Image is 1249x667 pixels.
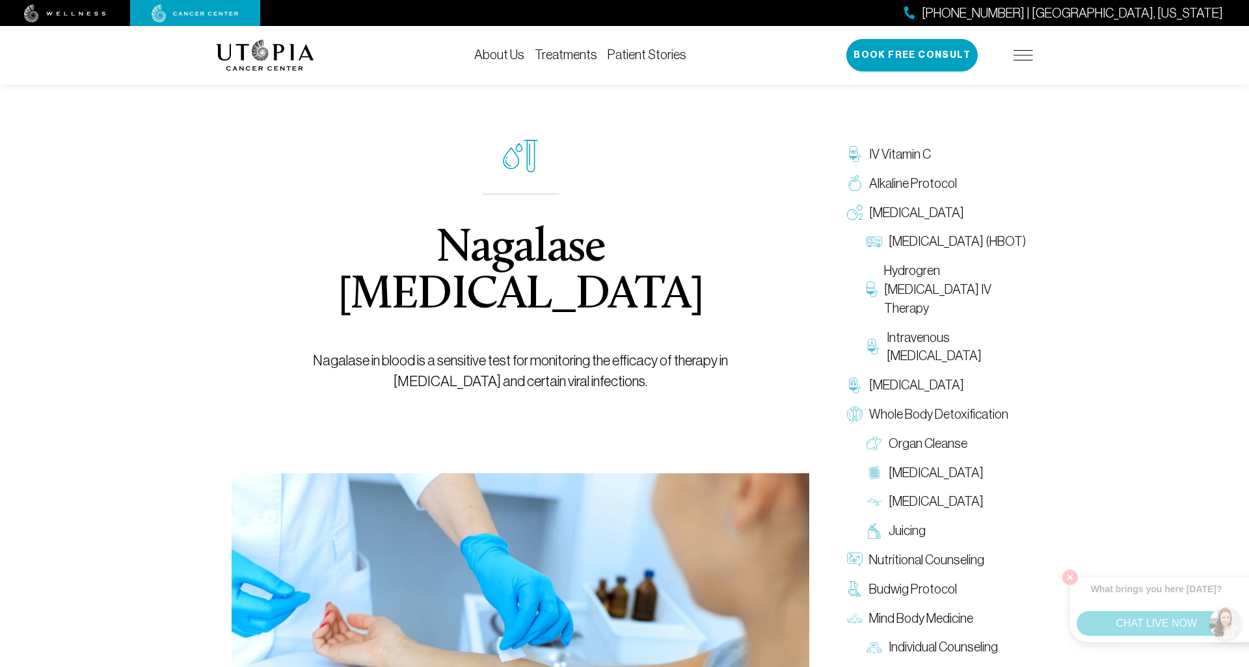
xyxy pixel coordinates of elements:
a: Patient Stories [608,47,686,62]
span: Hydrogren [MEDICAL_DATA] IV Therapy [884,261,1027,317]
a: Alkaline Protocol [840,169,1033,198]
a: [PHONE_NUMBER] | [GEOGRAPHIC_DATA], [US_STATE] [904,4,1223,23]
a: [MEDICAL_DATA] [860,458,1033,488]
img: logo [216,40,314,71]
img: Nutritional Counseling [847,552,863,568]
p: Nagalase in blood is a sensitive test for monitoring the efficacy of therapy in [MEDICAL_DATA] an... [262,350,780,392]
a: [MEDICAL_DATA] [840,371,1033,400]
span: Individual Counseling [889,638,998,657]
img: Organ Cleanse [866,436,882,451]
a: Budwig Protocol [840,575,1033,604]
a: [MEDICAL_DATA] [840,198,1033,228]
img: Juicing [866,523,882,539]
a: [MEDICAL_DATA] [860,487,1033,516]
button: Book Free Consult [846,39,978,72]
a: Individual Counseling [860,633,1033,662]
span: [MEDICAL_DATA] (HBOT) [889,232,1026,251]
img: Whole Body Detoxification [847,406,863,422]
img: Alkaline Protocol [847,176,863,191]
a: IV Vitamin C [840,140,1033,169]
span: IV Vitamin C [869,145,931,164]
img: Oxygen Therapy [847,205,863,220]
img: Chelation Therapy [847,378,863,393]
a: Mind Body Medicine [840,604,1033,633]
a: Nutritional Counseling [840,545,1033,575]
img: Intravenous Ozone Therapy [866,339,880,354]
img: Budwig Protocol [847,581,863,597]
span: Budwig Protocol [869,580,957,599]
img: Colon Therapy [866,465,882,480]
span: [MEDICAL_DATA] [869,376,964,395]
span: Nutritional Counseling [869,551,984,569]
img: icon-hamburger [1014,50,1033,60]
span: Alkaline Protocol [869,174,957,193]
span: [MEDICAL_DATA] [889,464,984,482]
span: [PHONE_NUMBER] | [GEOGRAPHIC_DATA], [US_STATE] [922,4,1223,23]
a: Whole Body Detoxification [840,400,1033,429]
span: Mind Body Medicine [869,609,973,628]
span: Whole Body Detoxification [869,405,1008,424]
img: icon [503,140,538,173]
a: Hydrogren [MEDICAL_DATA] IV Therapy [860,256,1033,322]
img: Mind Body Medicine [847,610,863,626]
span: [MEDICAL_DATA] [889,492,984,511]
a: Intravenous [MEDICAL_DATA] [860,323,1033,371]
a: Organ Cleanse [860,429,1033,458]
a: Juicing [860,516,1033,545]
h1: Nagalase [MEDICAL_DATA] [262,226,780,319]
span: Organ Cleanse [889,434,967,453]
span: Intravenous [MEDICAL_DATA] [887,328,1027,366]
img: Hyperbaric Oxygen Therapy (HBOT) [866,234,882,250]
a: [MEDICAL_DATA] (HBOT) [860,227,1033,256]
img: IV Vitamin C [847,146,863,162]
img: Lymphatic Massage [866,494,882,510]
a: Treatments [535,47,597,62]
img: Hydrogren Peroxide IV Therapy [866,281,878,297]
img: wellness [24,5,106,23]
img: cancer center [152,5,239,23]
span: Juicing [889,521,926,540]
span: [MEDICAL_DATA] [869,203,964,222]
img: Individual Counseling [866,640,882,655]
a: About Us [474,47,524,62]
